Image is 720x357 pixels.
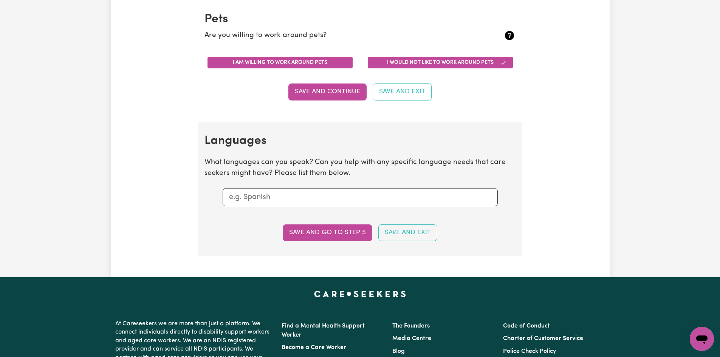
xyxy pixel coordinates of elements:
[368,57,513,68] button: I would not like to work around pets
[503,335,583,342] a: Charter of Customer Service
[204,30,464,41] p: Are you willing to work around pets?
[378,224,437,241] button: Save and Exit
[392,348,405,354] a: Blog
[392,323,430,329] a: The Founders
[204,157,516,179] p: What languages can you speak? Can you help with any specific language needs that care seekers mig...
[282,345,346,351] a: Become a Care Worker
[204,12,516,26] h2: Pets
[283,224,372,241] button: Save and go to step 5
[373,83,432,100] button: Save and Exit
[204,134,516,148] h2: Languages
[282,323,365,338] a: Find a Mental Health Support Worker
[392,335,431,342] a: Media Centre
[503,323,550,329] a: Code of Conduct
[314,291,406,297] a: Careseekers home page
[503,348,556,354] a: Police Check Policy
[288,83,367,100] button: Save and Continue
[207,57,353,68] button: I am willing to work around pets
[690,327,714,351] iframe: Button to launch messaging window
[229,192,491,203] input: e.g. Spanish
